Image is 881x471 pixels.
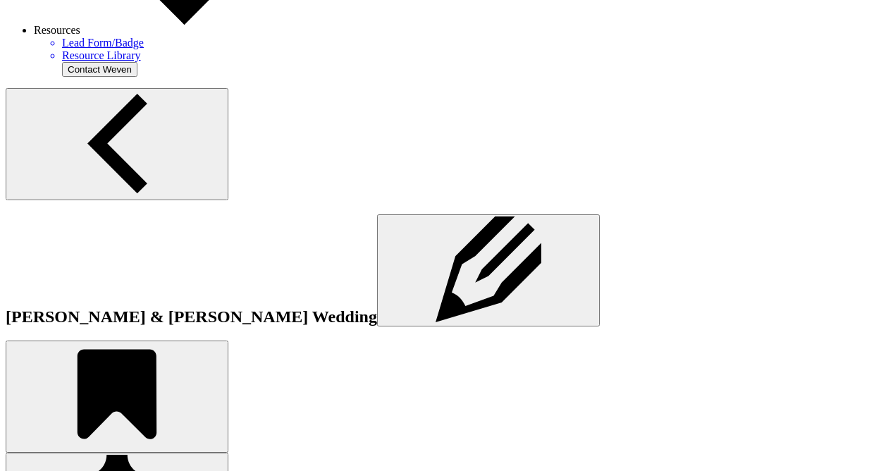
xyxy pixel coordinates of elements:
a: Lead Form/Badge [62,37,875,49]
h1: [PERSON_NAME] & [PERSON_NAME] Wedding [6,214,875,326]
button: Contact Weven [62,62,137,77]
button: Edit [377,214,600,326]
span: Resources [34,24,80,36]
a: Resource Library [62,49,875,62]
